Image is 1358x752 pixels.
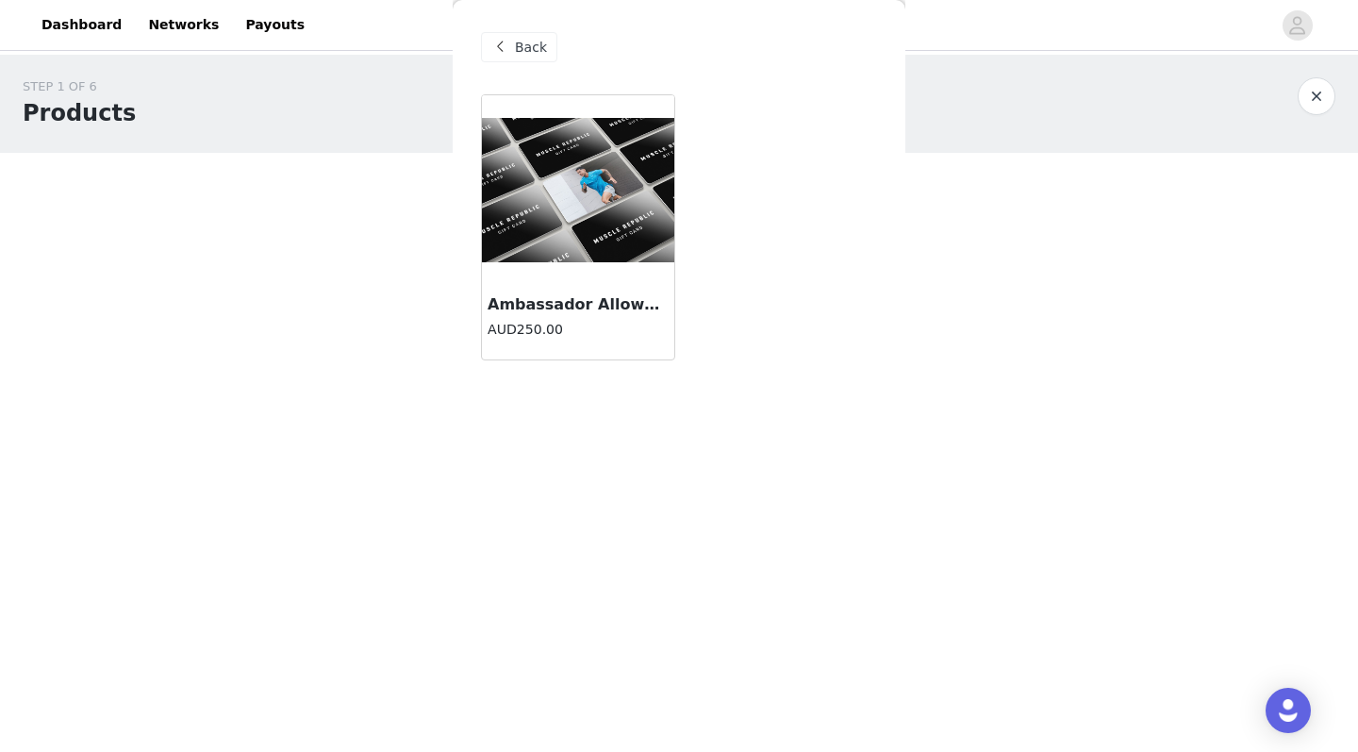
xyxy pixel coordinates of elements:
div: avatar [1288,10,1306,41]
a: Payouts [234,4,316,46]
img: Ambassador Allowance [482,118,674,262]
h1: Products [23,96,136,130]
div: Open Intercom Messenger [1266,688,1311,733]
span: Back [515,38,547,58]
a: Dashboard [30,4,133,46]
h4: AUD250.00 [488,320,669,340]
h3: Ambassador Allowance [488,293,669,316]
a: Networks [137,4,230,46]
div: STEP 1 OF 6 [23,77,136,96]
